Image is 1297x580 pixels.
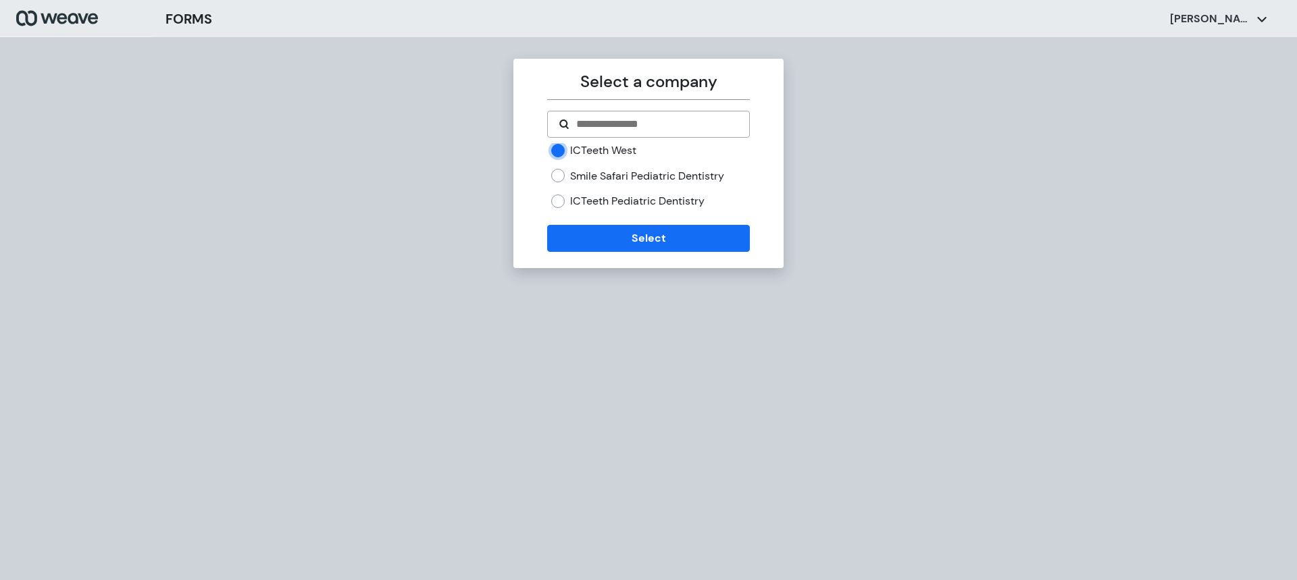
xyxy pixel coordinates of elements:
label: ICTeeth West [570,143,636,158]
p: Select a company [547,70,749,94]
p: [PERSON_NAME] [1170,11,1251,26]
label: Smile Safari Pediatric Dentistry [570,169,724,184]
button: Select [547,225,749,252]
label: ICTeeth Pediatric Dentistry [570,194,705,209]
input: Search [575,116,738,132]
h3: FORMS [166,9,212,29]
